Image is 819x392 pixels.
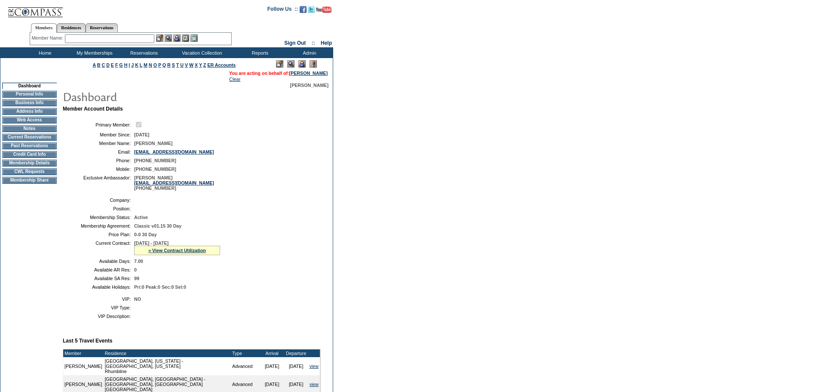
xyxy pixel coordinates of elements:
span: NO [134,296,141,302]
a: W [189,62,193,68]
a: J [131,62,134,68]
div: Member Name: [32,34,65,42]
img: pgTtlDashboard.gif [62,88,234,105]
td: Current Contract: [66,241,131,255]
td: [GEOGRAPHIC_DATA], [US_STATE] - [GEOGRAPHIC_DATA], [US_STATE] Rhumbline [104,357,231,375]
span: You are acting on behalf of: [229,71,328,76]
a: F [115,62,118,68]
a: Subscribe to our YouTube Channel [316,9,331,14]
img: Become our fan on Facebook [300,6,307,13]
span: Pri:0 Peak:0 Sec:0 Sel:0 [134,284,186,290]
td: Home [19,47,69,58]
img: b_calculator.gif [190,34,198,42]
a: Sign Out [284,40,306,46]
td: Price Plan: [66,232,131,237]
span: Classic v01.15 30 Day [134,223,181,228]
b: Last 5 Travel Events [63,338,112,344]
span: [DATE] [134,132,149,137]
a: view [310,382,319,387]
td: Position: [66,206,131,211]
td: Member [63,349,104,357]
td: Personal Info [2,91,57,98]
a: » View Contract Utilization [148,248,206,253]
span: [PHONE_NUMBER] [134,158,176,163]
a: Y [199,62,202,68]
a: N [149,62,152,68]
a: Help [321,40,332,46]
img: Log Concern/Member Elevation [310,60,317,68]
a: U [180,62,184,68]
td: Membership Details [2,160,57,167]
td: VIP Description: [66,314,131,319]
span: [DATE] - [DATE] [134,241,169,246]
a: Members [31,23,57,33]
td: [DATE] [284,357,308,375]
td: Arrival [260,349,284,357]
a: C [101,62,105,68]
td: Exclusive Ambassador: [66,175,131,191]
td: Past Reservations [2,142,57,149]
span: 7.00 [134,259,143,264]
a: view [310,364,319,369]
td: Type [231,349,260,357]
td: CWL Requests [2,168,57,175]
td: Member Name: [66,141,131,146]
img: b_edit.gif [156,34,163,42]
td: Reports [234,47,284,58]
a: X [195,62,198,68]
td: Available Days: [66,259,131,264]
td: Admin [284,47,333,58]
img: Edit Mode [276,60,283,68]
td: Credit Card Info [2,151,57,158]
img: Impersonate [173,34,181,42]
td: Company: [66,198,131,203]
a: Z [203,62,206,68]
span: 0 [134,267,137,272]
a: P [158,62,161,68]
td: Departure [284,349,308,357]
a: V [185,62,188,68]
a: S [172,62,175,68]
a: M [144,62,147,68]
td: Residence [104,349,231,357]
span: Active [134,215,148,220]
span: [PERSON_NAME] [290,83,328,88]
a: B [97,62,101,68]
td: Primary Member: [66,120,131,129]
span: :: [312,40,315,46]
td: Email: [66,149,131,154]
td: Membership Agreement: [66,223,131,228]
td: Business Info [2,99,57,106]
td: Vacation Collection [168,47,234,58]
a: Residences [57,23,86,32]
td: Advanced [231,357,260,375]
td: Phone: [66,158,131,163]
img: Follow us on Twitter [308,6,315,13]
a: ER Accounts [207,62,236,68]
img: Reservations [182,34,189,42]
img: View [165,34,172,42]
a: Q [163,62,166,68]
td: Available AR Res: [66,267,131,272]
a: [PERSON_NAME] [289,71,328,76]
td: Membership Share [2,177,57,184]
td: VIP Type: [66,305,131,310]
td: Current Reservations [2,134,57,141]
a: E [111,62,114,68]
a: R [167,62,171,68]
td: Available Holidays: [66,284,131,290]
td: [DATE] [260,357,284,375]
img: Subscribe to our YouTube Channel [316,6,331,13]
a: Reservations [86,23,118,32]
td: My Memberships [69,47,118,58]
td: [PERSON_NAME] [63,357,104,375]
a: Become our fan on Facebook [300,9,307,14]
td: Dashboard [2,83,57,89]
a: K [135,62,138,68]
td: Reservations [118,47,168,58]
span: [PHONE_NUMBER] [134,167,176,172]
a: L [140,62,142,68]
span: 0-0 30 Day [134,232,157,237]
a: G [119,62,123,68]
td: VIP: [66,296,131,302]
